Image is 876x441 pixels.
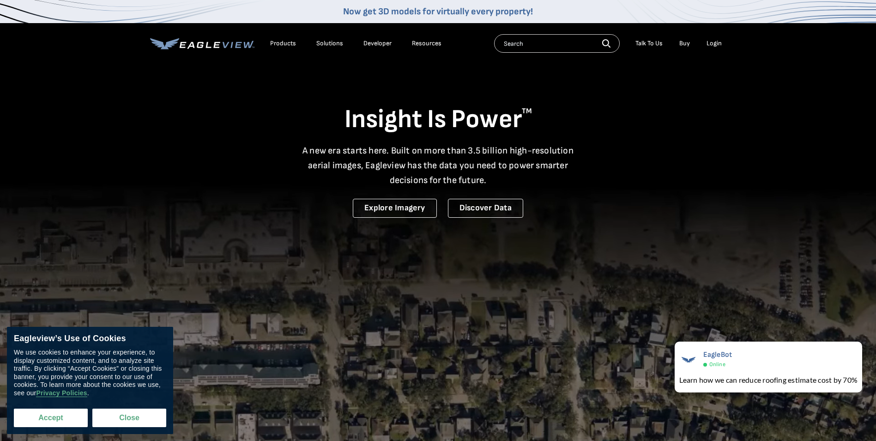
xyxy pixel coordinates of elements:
a: Discover Data [448,199,523,218]
div: Talk To Us [635,39,663,48]
button: Accept [14,409,88,427]
a: Explore Imagery [353,199,437,218]
div: Resources [412,39,441,48]
div: Login [707,39,722,48]
div: Products [270,39,296,48]
button: Close [92,409,166,427]
a: Buy [679,39,690,48]
img: EagleBot [679,350,698,369]
p: A new era starts here. Built on more than 3.5 billion high-resolution aerial images, Eagleview ha... [297,143,580,188]
a: Privacy Policies [36,389,87,397]
span: EagleBot [703,350,732,359]
a: Developer [363,39,392,48]
div: We use cookies to enhance your experience, to display customized content, and to analyze site tra... [14,349,166,397]
a: Now get 3D models for virtually every property! [343,6,533,17]
h1: Insight Is Power [150,104,726,136]
div: Solutions [316,39,343,48]
div: Eagleview’s Use of Cookies [14,334,166,344]
sup: TM [522,107,532,116]
div: Learn how we can reduce roofing estimate cost by 70% [679,374,858,386]
span: Online [709,361,725,368]
input: Search [494,34,620,53]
